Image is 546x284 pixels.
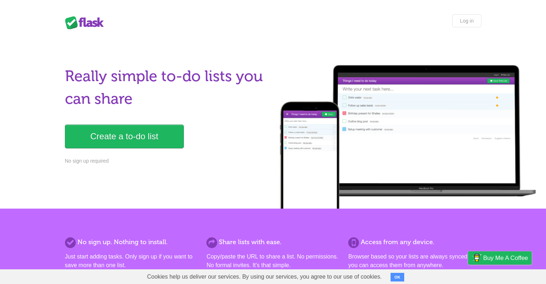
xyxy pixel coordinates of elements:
a: Log in [452,14,481,27]
span: Cookies help us deliver our services. By using our services, you agree to our use of cookies. [140,270,389,284]
a: Create a to-do list [65,125,184,148]
h2: Access from any device. [348,237,481,247]
div: Flask Lists [65,16,108,29]
h2: No sign up. Nothing to install. [65,237,198,247]
p: Just start adding tasks. Only sign up if you want to save more than one list. [65,252,198,270]
p: Copy/paste the URL to share a list. No permissions. No formal invites. It's that simple. [206,252,339,270]
h2: Share lists with ease. [206,237,339,247]
p: No sign up required [65,157,269,165]
button: OK [391,273,405,281]
img: Buy me a coffee [472,252,481,264]
p: Browser based so your lists are always synced and you can access them from anywhere. [348,252,481,270]
span: Buy me a coffee [483,252,528,264]
a: Buy me a coffee [468,251,532,265]
h1: Really simple to-do lists you can share [65,65,269,110]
